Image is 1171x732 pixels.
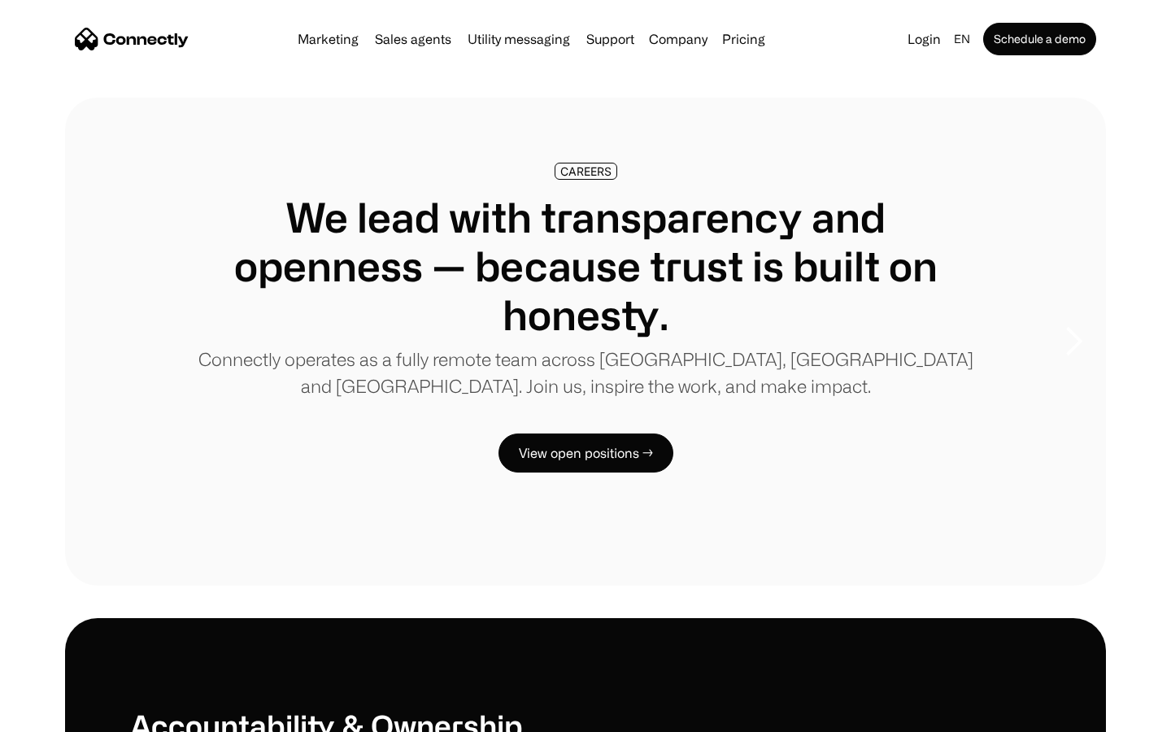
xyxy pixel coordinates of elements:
div: carousel [65,98,1106,586]
div: Company [644,28,712,50]
a: View open positions → [498,434,673,473]
div: Company [649,28,707,50]
a: Login [901,28,947,50]
div: next slide [1041,260,1106,423]
aside: Language selected: English [16,702,98,726]
a: Utility messaging [461,33,577,46]
a: home [75,27,189,51]
a: Support [580,33,641,46]
div: en [954,28,970,50]
div: 1 of 8 [65,98,1106,586]
a: Pricing [716,33,772,46]
div: CAREERS [560,165,612,177]
div: en [947,28,980,50]
a: Schedule a demo [983,23,1096,55]
a: Sales agents [368,33,458,46]
ul: Language list [33,704,98,726]
a: Marketing [291,33,365,46]
p: Connectly operates as a fully remote team across [GEOGRAPHIC_DATA], [GEOGRAPHIC_DATA] and [GEOGRA... [195,346,976,399]
h1: We lead with transparency and openness — because trust is built on honesty. [195,193,976,339]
